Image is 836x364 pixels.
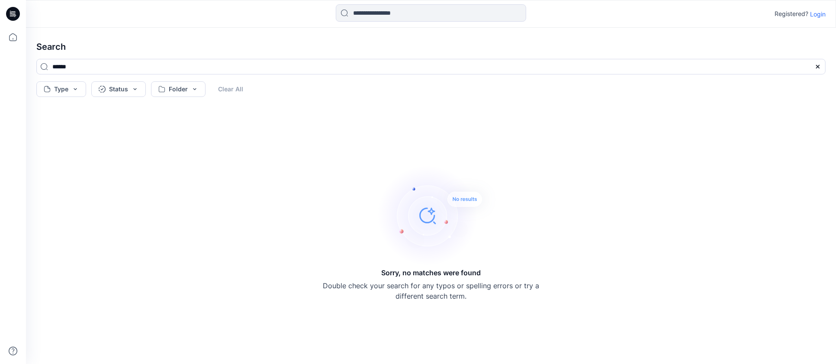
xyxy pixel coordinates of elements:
p: Registered? [775,9,808,19]
p: Login [810,10,826,19]
button: Status [91,81,146,97]
p: Double check your search for any typos or spelling errors or try a different search term. [323,280,539,301]
button: Type [36,81,86,97]
h5: Sorry, no matches were found [381,267,481,278]
img: Sorry, no matches were found [377,164,498,267]
h4: Search [29,35,833,59]
button: Folder [151,81,206,97]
